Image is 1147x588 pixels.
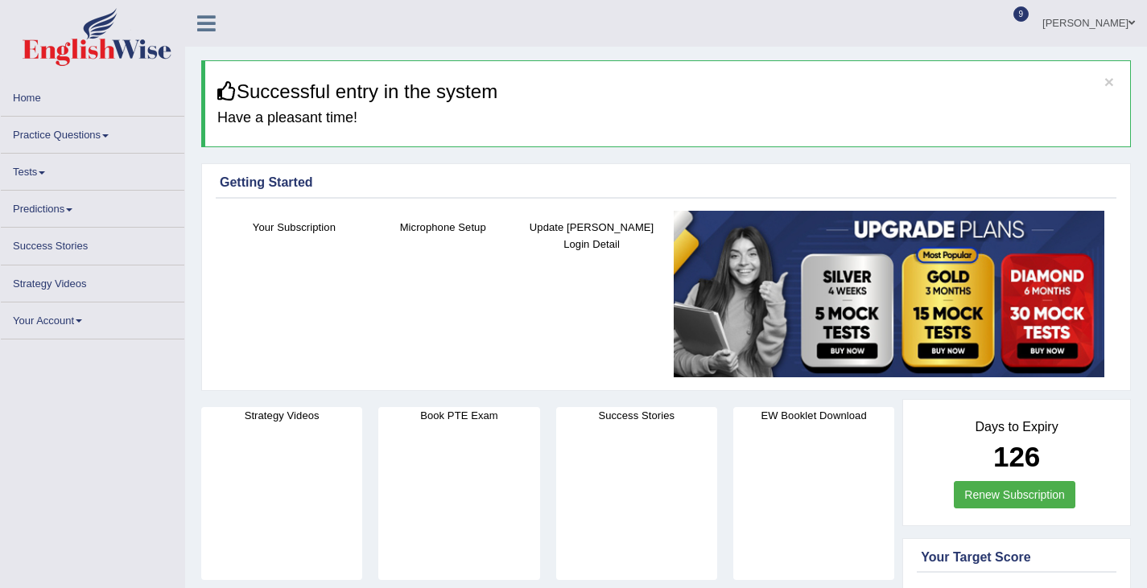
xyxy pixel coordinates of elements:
[1,302,184,334] a: Your Account
[526,219,658,253] h4: Update [PERSON_NAME] Login Detail
[556,407,717,424] h4: Success Stories
[1,228,184,259] a: Success Stories
[228,219,361,236] h4: Your Subscription
[1104,73,1114,90] button: ×
[921,548,1112,567] div: Your Target Score
[201,407,362,424] h4: Strategy Videos
[220,173,1112,192] div: Getting Started
[1013,6,1029,22] span: 9
[1,80,184,111] a: Home
[378,407,539,424] h4: Book PTE Exam
[733,407,894,424] h4: EW Booklet Download
[1,117,184,148] a: Practice Questions
[1,265,184,297] a: Strategy Videos
[954,481,1075,508] a: Renew Subscription
[217,81,1118,102] h3: Successful entry in the system
[1,154,184,185] a: Tests
[921,420,1112,434] h4: Days to Expiry
[674,211,1104,377] img: small5.jpg
[1,191,184,222] a: Predictions
[217,110,1118,126] h4: Have a pleasant time!
[993,441,1040,472] b: 126
[377,219,510,236] h4: Microphone Setup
